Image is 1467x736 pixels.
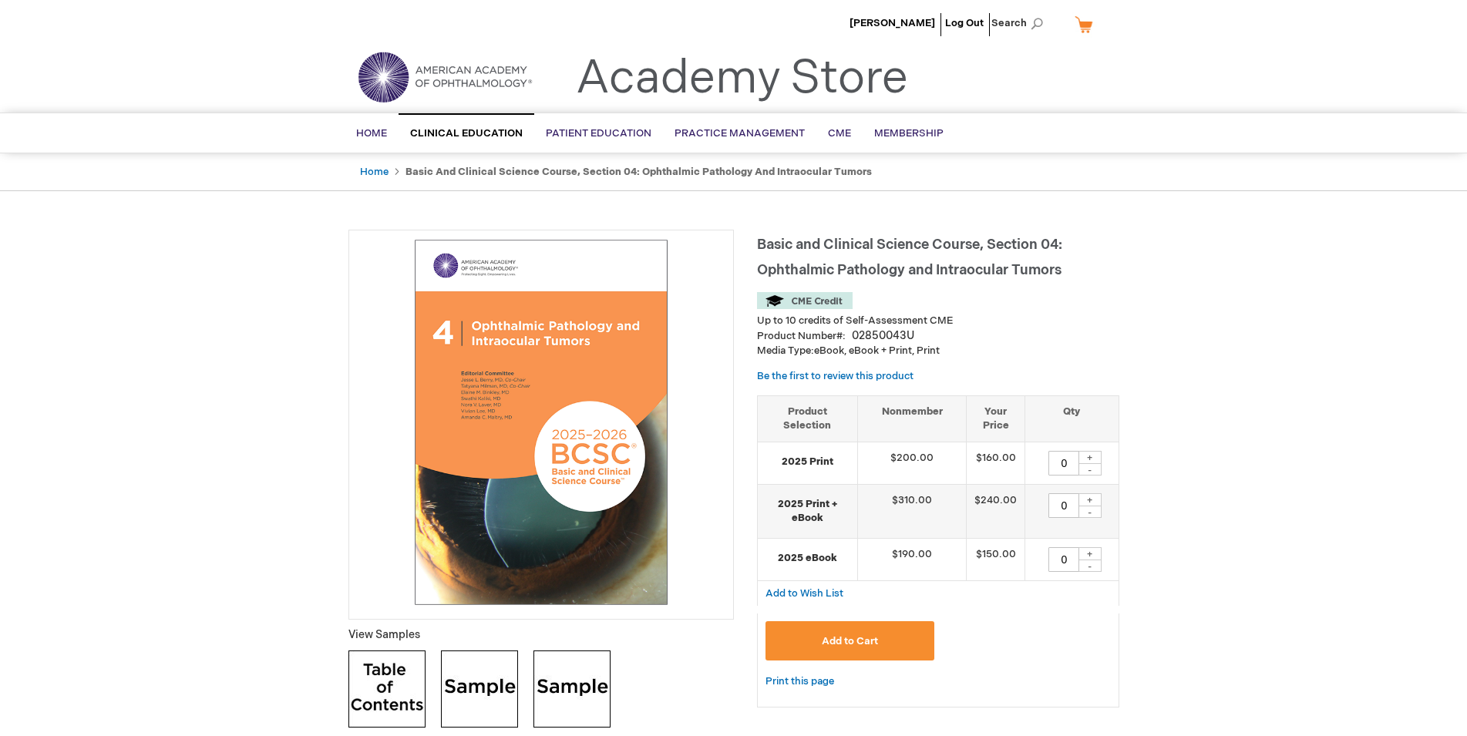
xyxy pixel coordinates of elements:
[857,484,967,538] td: $310.00
[874,127,944,139] span: Membership
[757,370,914,382] a: Be the first to review this product
[967,484,1025,538] td: $240.00
[533,650,611,728] img: Click to view
[758,395,858,442] th: Product Selection
[991,8,1050,39] span: Search
[850,17,935,29] a: [PERSON_NAME]
[348,650,426,728] img: Click to view
[1078,547,1102,560] div: +
[765,455,850,469] strong: 2025 Print
[757,344,1119,358] p: eBook, eBook + Print, Print
[441,650,518,728] img: Click to view
[405,166,872,178] strong: Basic and Clinical Science Course, Section 04: Ophthalmic Pathology and Intraocular Tumors
[576,51,908,106] a: Academy Store
[1078,506,1102,518] div: -
[348,627,734,643] p: View Samples
[757,344,814,357] strong: Media Type:
[828,127,851,139] span: CME
[852,328,914,344] div: 02850043U
[1078,451,1102,464] div: +
[857,442,967,484] td: $200.00
[410,127,523,139] span: Clinical Education
[1048,547,1079,572] input: Qty
[360,166,389,178] a: Home
[1048,493,1079,518] input: Qty
[765,497,850,526] strong: 2025 Print + eBook
[765,672,834,691] a: Print this page
[1078,560,1102,572] div: -
[757,314,1119,328] li: Up to 10 credits of Self-Assessment CME
[945,17,984,29] a: Log Out
[765,551,850,566] strong: 2025 eBook
[1078,463,1102,476] div: -
[357,238,725,607] img: Basic and Clinical Science Course, Section 04: Ophthalmic Pathology and Intraocular Tumors
[757,237,1062,278] span: Basic and Clinical Science Course, Section 04: Ophthalmic Pathology and Intraocular Tumors
[857,538,967,580] td: $190.00
[822,635,878,647] span: Add to Cart
[1078,493,1102,506] div: +
[356,127,387,139] span: Home
[1048,451,1079,476] input: Qty
[967,538,1025,580] td: $150.00
[765,587,843,600] span: Add to Wish List
[857,395,967,442] th: Nonmember
[675,127,805,139] span: Practice Management
[765,621,935,660] button: Add to Cart
[765,586,843,600] a: Add to Wish List
[546,127,651,139] span: Patient Education
[967,442,1025,484] td: $160.00
[967,395,1025,442] th: Your Price
[1025,395,1119,442] th: Qty
[757,292,853,309] img: CME Credit
[757,330,846,342] strong: Product Number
